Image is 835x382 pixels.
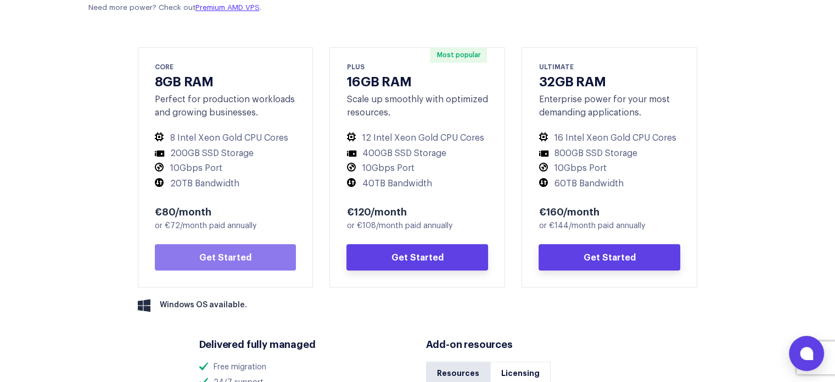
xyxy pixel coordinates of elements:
[539,62,680,71] div: ULTIMATE
[155,132,296,144] li: 8 Intel Xeon Gold CPU Cores
[155,163,296,174] li: 10Gbps Port
[539,132,680,144] li: 16 Intel Xeon Gold CPU Cores
[539,244,680,270] a: Get Started
[346,220,488,232] div: or €108/month paid annually
[155,93,296,119] div: Perfect for production workloads and growing businesses.
[346,244,488,270] a: Get Started
[426,337,636,351] h3: Add-on resources
[539,73,680,88] h3: 32GB RAM
[155,62,296,71] div: CORE
[539,178,680,190] li: 60TB Bandwidth
[539,93,680,119] div: Enterprise power for your most demanding applications.
[160,300,247,311] span: Windows OS available.
[346,93,488,119] div: Scale up smoothly with optimized resources.
[346,73,488,88] h3: 16GB RAM
[539,204,680,218] div: €160/month
[346,62,488,71] div: PLUS
[346,132,488,144] li: 12 Intel Xeon Gold CPU Cores
[155,220,296,232] div: or €72/month paid annually
[199,362,410,373] li: Free migration
[155,148,296,159] li: 200GB SSD Storage
[155,178,296,190] li: 20TB Bandwidth
[155,204,296,218] div: €80/month
[346,163,488,174] li: 10Gbps Port
[346,148,488,159] li: 400GB SSD Storage
[346,178,488,190] li: 40TB Bandwidth
[430,47,487,63] span: Most popular
[539,148,680,159] li: 800GB SSD Storage
[195,4,260,11] a: Premium AMD VPS
[789,336,824,371] button: Open chat window
[539,220,680,232] div: or €144/month paid annually
[539,163,680,174] li: 10Gbps Port
[199,337,410,351] h3: Delivered fully managed
[155,244,296,270] a: Get Started
[346,204,488,218] div: €120/month
[155,73,296,88] h3: 8GB RAM
[88,3,354,13] p: Need more power? Check out .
